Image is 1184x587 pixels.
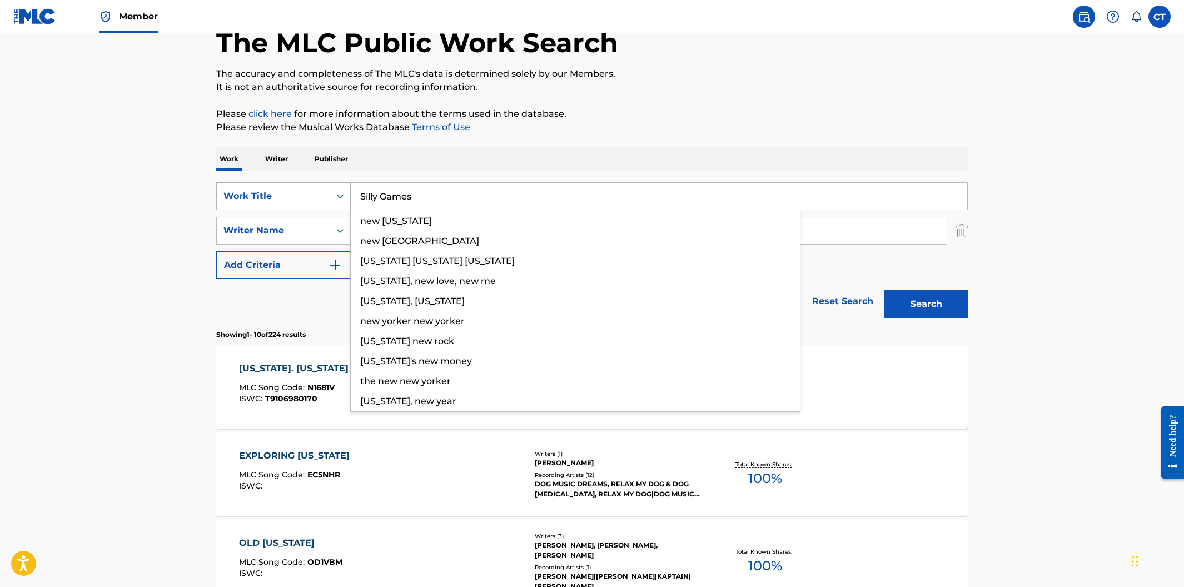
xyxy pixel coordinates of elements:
span: MLC Song Code : [239,557,307,567]
div: OLD [US_STATE] [239,536,342,550]
div: User Menu [1148,6,1171,28]
div: [US_STATE]. [US_STATE] [239,362,354,375]
span: 100 % [748,469,782,489]
img: MLC Logo [13,8,56,24]
a: click here [248,108,292,119]
div: Recording Artists ( 12 ) [535,471,703,479]
p: Please for more information about the terms used in the database. [216,107,968,121]
a: EXPLORING [US_STATE]MLC Song Code:EC5NHRISWC:Writers (1)[PERSON_NAME]Recording Artists (12)DOG MU... [216,432,968,516]
form: Search Form [216,182,968,324]
p: Publisher [311,147,351,171]
iframe: Resource Center [1153,397,1184,487]
span: [US_STATE], new love, new me [360,276,496,286]
div: Drag [1132,545,1138,578]
div: Notifications [1131,11,1142,22]
span: new [US_STATE] [360,216,432,226]
span: EC5NHR [307,470,340,480]
img: Delete Criterion [956,217,968,245]
span: [US_STATE]'s new money [360,356,472,366]
div: EXPLORING [US_STATE] [239,449,355,462]
button: Search [884,290,968,318]
span: N1681V [307,382,335,392]
img: search [1077,10,1091,23]
p: Total Known Shares: [735,548,795,556]
div: Writers ( 3 ) [535,532,703,540]
a: Reset Search [807,289,879,314]
span: new yorker new yorker [360,316,465,326]
p: It is not an authoritative source for recording information. [216,81,968,94]
div: Writer Name [223,224,324,237]
div: Writers ( 1 ) [535,450,703,458]
a: Terms of Use [410,122,470,132]
div: DOG MUSIC DREAMS, RELAX MY DOG & DOG [MEDICAL_DATA], RELAX MY DOG|DOG MUSIC DREAMS|DOG [MEDICAL_D... [535,479,703,499]
span: 100 % [748,556,782,576]
span: Member [119,10,158,23]
p: Please review the Musical Works Database [216,121,968,134]
p: Total Known Shares: [735,460,795,469]
span: [US_STATE], new year [360,396,456,406]
a: [US_STATE]. [US_STATE]MLC Song Code:N1681VISWC:T9106980170Writers (2)[PERSON_NAME], [PERSON_NAME]... [216,345,968,429]
div: Help [1102,6,1124,28]
span: ISWC : [239,394,265,404]
a: Public Search [1073,6,1095,28]
h1: The MLC Public Work Search [216,26,618,59]
span: MLC Song Code : [239,470,307,480]
img: help [1106,10,1120,23]
div: [PERSON_NAME], [PERSON_NAME], [PERSON_NAME] [535,540,703,560]
div: Work Title [223,190,324,203]
p: Work [216,147,242,171]
span: [US_STATE] [US_STATE] [US_STATE] [360,256,515,266]
span: OD1VBM [307,557,342,567]
img: Top Rightsholder [99,10,112,23]
div: [PERSON_NAME] [535,458,703,468]
span: [US_STATE], [US_STATE] [360,296,465,306]
span: [US_STATE] new rock [360,336,454,346]
span: ISWC : [239,481,265,491]
img: 9d2ae6d4665cec9f34b9.svg [329,258,342,272]
span: ISWC : [239,568,265,578]
iframe: Chat Widget [1128,534,1184,587]
button: Add Criteria [216,251,351,279]
div: Recording Artists ( 1 ) [535,563,703,571]
span: the new new yorker [360,376,451,386]
p: The accuracy and completeness of The MLC's data is determined solely by our Members. [216,67,968,81]
span: MLC Song Code : [239,382,307,392]
span: new [GEOGRAPHIC_DATA] [360,236,479,246]
p: Writer [262,147,291,171]
p: Showing 1 - 10 of 224 results [216,330,306,340]
span: T9106980170 [265,394,317,404]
